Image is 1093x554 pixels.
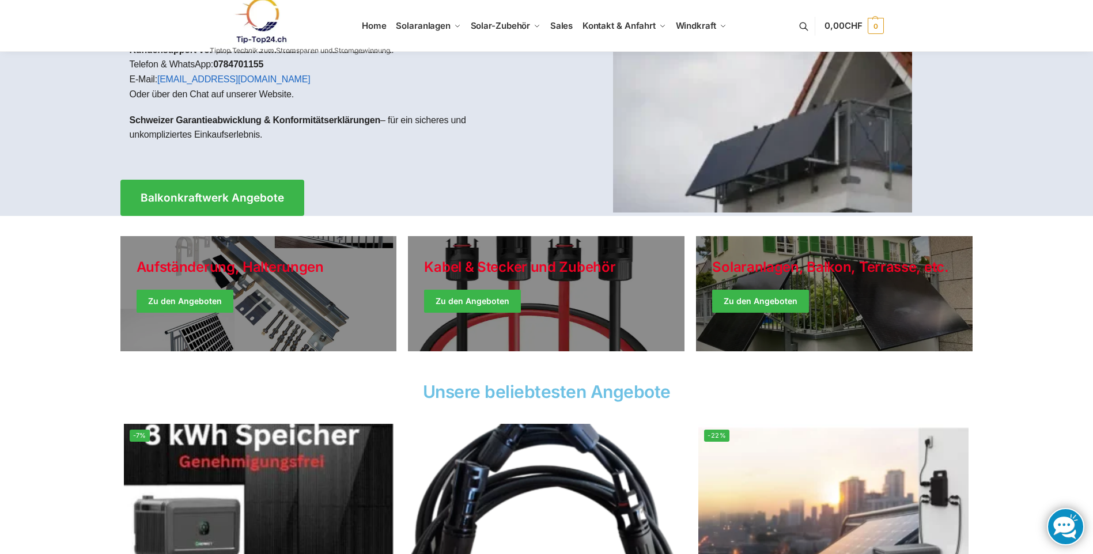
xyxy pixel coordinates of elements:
span: Solaranlagen [396,20,451,31]
strong: Schweizer Garantieabwicklung & Konformitätserklärungen [130,115,381,125]
p: – wir sind für Sie da via: Telefon & WhatsApp: E-Mail: Oder über den Chat auf unserer Website. [130,43,538,101]
span: Solar-Zubehör [471,20,531,31]
span: 0,00 [825,20,862,31]
span: Balkonkraftwerk Angebote [141,192,284,203]
h2: Unsere beliebtesten Angebote [120,383,973,400]
p: – für ein sicheres und unkompliziertes Einkaufserlebnis. [130,113,538,142]
strong: 0784701155 [213,59,263,69]
a: Holiday Style [408,236,684,351]
a: Holiday Style [120,236,397,351]
span: 0 [868,18,884,34]
span: Windkraft [676,20,716,31]
a: [EMAIL_ADDRESS][DOMAIN_NAME] [157,74,311,84]
a: Winter Jackets [696,236,973,351]
a: 0,00CHF 0 [825,9,883,43]
p: Tiptop Technik zum Stromsparen und Stromgewinnung [210,47,390,54]
span: Sales [550,20,573,31]
span: Kontakt & Anfahrt [583,20,656,31]
strong: Kundensupport vor und nach dem Kauf [130,45,299,55]
span: CHF [845,20,863,31]
a: Balkonkraftwerk Angebote [120,180,304,216]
